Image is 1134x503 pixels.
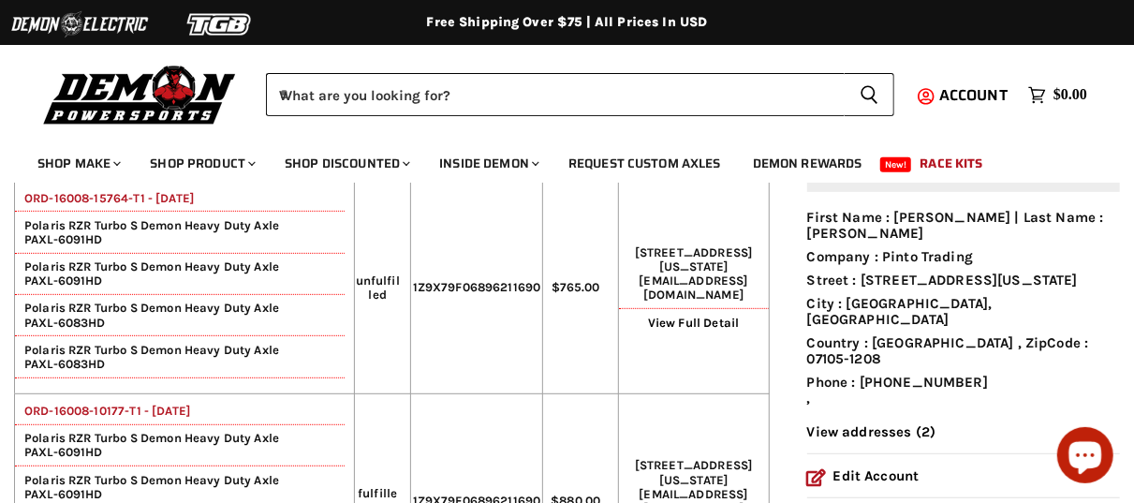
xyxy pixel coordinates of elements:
span: Account [939,83,1008,107]
span: Polaris RZR Turbo S Demon Heavy Duty Axle [15,218,345,232]
td: [STREET_ADDRESS][US_STATE] [618,181,769,393]
a: Request Custom Axles [554,144,735,183]
span: $0.00 [1053,86,1087,104]
a: Shop Make [23,144,132,183]
span: PAXL-6083HD [15,316,106,330]
a: Demon Rewards [739,144,876,183]
span: PAXL-6091HD [15,274,103,288]
a: Edit Account [807,467,920,484]
span: Polaris RZR Turbo S Demon Heavy Duty Axle [15,343,345,357]
span: PAXL-6083HD [15,357,106,371]
span: New! [880,157,912,172]
a: ORD-16008-15764-T1 - [DATE] [15,191,194,205]
a: Shop Product [136,144,267,183]
li: Street : [STREET_ADDRESS][US_STATE] [807,273,1120,288]
span: $765.00 [552,280,600,294]
span: Polaris RZR Turbo S Demon Heavy Duty Axle [15,259,345,274]
span: PAXL-6091HD [15,232,103,246]
span: Polaris RZR Turbo S Demon Heavy Duty Axle [15,431,345,445]
td: unfulfilled [354,181,410,393]
span: Polaris RZR Turbo S Demon Heavy Duty Axle [15,473,345,487]
img: Demon Powersports [37,61,243,127]
a: View addresses (2) [807,423,936,440]
a: $0.00 [1019,81,1097,109]
li: Company : Pinto Trading [807,249,1120,265]
ul: Main menu [23,137,1082,183]
li: Phone : [PHONE_NUMBER] [807,375,1120,391]
a: Shop Discounted [271,144,421,183]
li: Country : [GEOGRAPHIC_DATA] , ZipCode : 07105-1208 [807,335,1120,368]
td: 1Z9X79F06896211690 [410,181,542,393]
span: PAXL-6091HD [15,445,103,459]
img: TGB Logo 2 [150,7,290,42]
li: City : [GEOGRAPHIC_DATA], [GEOGRAPHIC_DATA] [807,296,1120,329]
a: Account [931,87,1019,104]
a: Race Kits [906,144,997,183]
a: View Full Detail [648,316,739,330]
ul: , [807,210,1120,407]
span: Polaris RZR Turbo S Demon Heavy Duty Axle [15,301,345,315]
img: Demon Electric Logo 2 [9,7,150,42]
span: [EMAIL_ADDRESS][DOMAIN_NAME] [640,274,748,302]
li: First Name : [PERSON_NAME] | Last Name : [PERSON_NAME] [807,210,1120,243]
input: When autocomplete results are available use up and down arrows to review and enter to select [266,73,845,116]
button: Search [845,73,894,116]
a: Inside Demon [425,144,551,183]
form: Product [266,73,894,116]
inbox-online-store-chat: Shopify online store chat [1052,427,1119,488]
a: ORD-16008-10177-T1 - [DATE] [15,404,190,418]
span: PAXL-6091HD [15,487,103,501]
